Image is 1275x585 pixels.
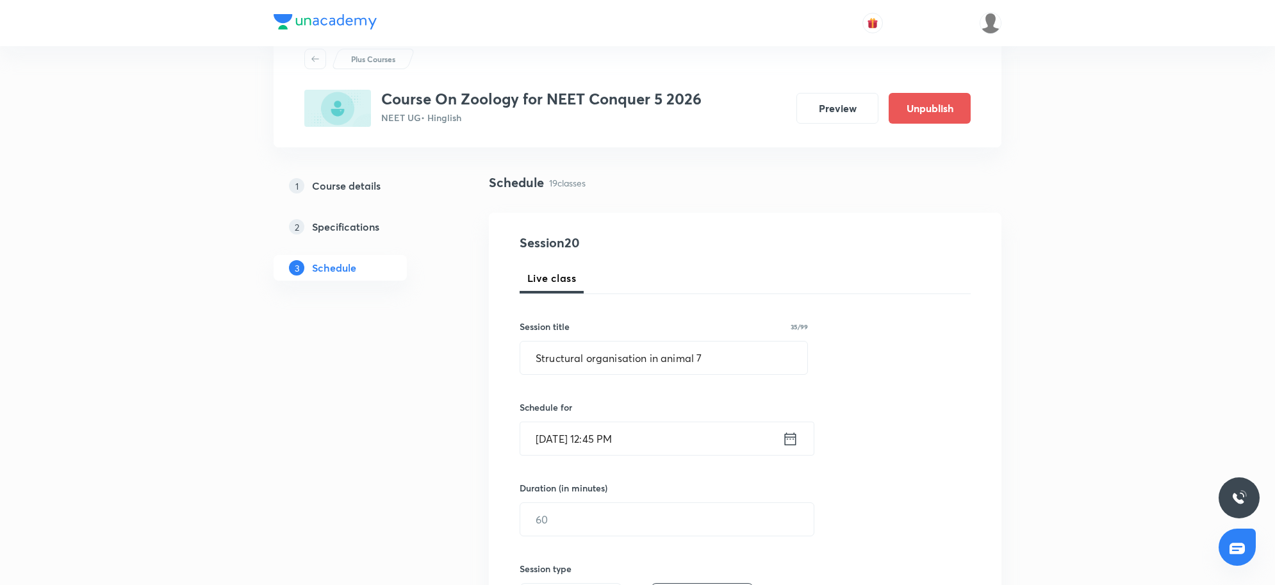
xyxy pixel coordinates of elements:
a: 1Course details [274,173,448,199]
h3: Course On Zoology for NEET Conquer 5 2026 [381,90,702,108]
p: NEET UG • Hinglish [381,111,702,124]
input: 60 [520,503,814,536]
button: avatar [862,13,883,33]
h5: Schedule [312,260,356,276]
p: 35/99 [791,324,808,330]
h5: Course details [312,178,381,194]
h4: Session 20 [520,233,753,252]
p: 2 [289,219,304,235]
h6: Session title [520,320,570,333]
img: Company Logo [274,14,377,29]
button: Unpublish [889,93,971,124]
p: 3 [289,260,304,276]
img: avatar [867,17,878,29]
h4: Schedule [489,173,544,192]
input: A great title is short, clear and descriptive [520,342,807,374]
a: Company Logo [274,14,377,33]
p: 1 [289,178,304,194]
img: 5D8E1B31-39AE-409F-9B81-B859217B1BE9_plus.png [304,90,371,127]
h6: Duration (in minutes) [520,481,607,495]
span: Live class [527,270,576,286]
h5: Specifications [312,219,379,235]
button: Preview [796,93,878,124]
h6: Schedule for [520,400,808,414]
p: Plus Courses [351,53,395,65]
img: ttu [1231,490,1247,506]
img: Devendra Kumar [980,12,1001,34]
p: 19 classes [549,176,586,190]
a: 2Specifications [274,214,448,240]
h6: Session type [520,562,572,575]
